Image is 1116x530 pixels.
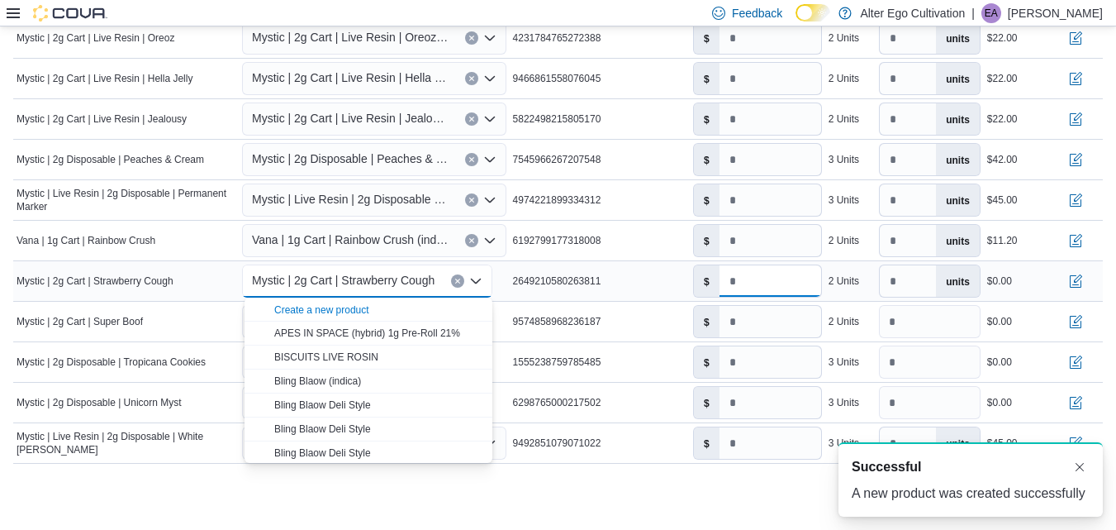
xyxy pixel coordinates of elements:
span: Feedback [732,5,782,21]
label: $ [694,387,719,418]
span: 6298765000217502 [513,396,601,409]
p: Alter Ego Cultivation [860,3,965,23]
span: Successful [852,457,921,477]
div: $11.20 [987,234,1018,247]
div: $42.00 [987,153,1018,166]
label: $ [694,427,719,459]
span: 9492851079071022 [513,437,601,450]
label: $ [694,346,719,378]
div: 2 Units [829,315,859,328]
div: A new product was created successfully [852,484,1090,504]
label: units [936,427,980,459]
span: 2649210580263811 [513,275,601,288]
button: Open list of options [483,193,496,207]
span: Mystic | 2g Disposable | Peaches & Cream [252,149,449,169]
span: Vana | 1g Cart | Rainbow Crush (indica) [252,230,449,250]
span: 9466861558076045 [513,72,601,85]
span: APES IN SPACE (hybrid) 1g Pre-Roll 21% [274,327,460,339]
label: $ [694,306,719,337]
div: $22.00 [987,72,1018,85]
button: Bling Blaow (indica) [245,370,492,394]
button: Bling Blaow Deli Style [245,442,492,466]
button: Clear input [451,275,464,288]
span: Mystic | 2g Disposable | Unicorn Myst [17,396,182,409]
span: Mystic | Live Resin | 2g Disposable | Permanent Marker (Indica) [252,189,449,209]
label: $ [694,225,719,256]
button: Open list of options [483,31,496,45]
div: Notification [852,457,1090,477]
div: 3 Units [829,153,859,166]
label: units [936,144,980,175]
button: Open list of options [483,112,496,126]
button: Open list of options [483,234,496,247]
label: $ [694,63,719,94]
span: Mystic | 2g Cart | Strawberry Cough [17,275,173,288]
label: units [936,265,980,297]
span: Mystic | 2g Cart | Live Resin | Jealousy [17,112,187,126]
span: Mystic | Live Resin | 2g Disposable | White [PERSON_NAME] [17,430,235,456]
button: Clear input [465,72,478,85]
button: Clear input [465,234,478,247]
span: Mystic | 2g Cart | Live Resin | Oreoz( indica) [252,27,449,47]
label: units [936,103,980,135]
label: units [936,22,980,54]
label: $ [694,103,719,135]
span: Mystic | 2g Cart | Live Resin | Hella Jelly [17,72,192,85]
button: APES IN SPACE (hybrid) 1g Pre-Roll 21% [245,322,492,346]
button: BISCUITS LIVE ROSIN [245,346,492,370]
button: Close list of options [469,275,482,288]
button: Clear input [465,31,478,45]
button: Clear input [465,112,478,126]
div: $0.00 [987,315,1012,328]
span: Mystic | 2g Cart | Live Resin | Hella Jelly(sativa) [252,68,449,88]
span: EA [985,3,998,23]
span: 7545966267207548 [513,153,601,166]
button: Bling Blaow Deli Style [245,418,492,442]
span: Vana | 1g Cart | Rainbow Crush [17,234,155,247]
span: Mystic | 2g Disposable | Peaches & Cream [17,153,204,166]
span: Mystic | 2g Cart | Strawberry Cough [252,270,435,290]
button: Bling Blaow Deli Style [245,394,492,418]
div: 2 Units [829,234,859,247]
span: 1555238759785485 [513,356,601,369]
label: $ [694,22,719,54]
button: Dismiss toast [1070,457,1090,477]
span: 6192799177318008 [513,234,601,247]
span: 9574858968236187 [513,315,601,328]
span: Bling Blaow (indica) [274,375,361,387]
label: units [936,184,980,216]
div: 2 Units [829,31,859,45]
span: BISCUITS LIVE ROSIN [274,351,378,363]
div: $22.00 [987,31,1018,45]
div: $0.00 [987,356,1012,369]
span: 4974221899334312 [513,193,601,207]
span: Bling Blaow Deli Style [274,399,371,411]
button: Clear input [465,193,478,207]
span: Dark Mode [795,21,796,22]
span: Bling Blaow Deli Style [274,423,371,435]
label: $ [694,144,719,175]
span: 5822498215805170 [513,112,601,126]
input: Dark Mode [795,4,830,21]
button: Create a new product [274,303,369,317]
p: | [971,3,975,23]
button: Clear input [465,153,478,166]
div: 3 Units [829,193,859,207]
div: 2 Units [829,275,859,288]
span: Mystic | 2g Cart | Live Resin | Jealousy [252,108,449,128]
span: Mystic | 2g Disposable | Tropicana Cookies [17,356,206,369]
div: $0.00 [987,396,1012,409]
div: Efrain Ambriz [981,3,1001,23]
button: Open list of options [483,72,496,85]
span: Bling Blaow Deli Style [274,447,371,459]
button: Open list of options [483,153,496,166]
label: $ [694,265,719,297]
p: [PERSON_NAME] [1008,3,1103,23]
label: units [936,63,980,94]
div: $22.00 [987,112,1018,126]
span: Mystic | 2g Cart | Live Resin | Oreoz [17,31,174,45]
label: $ [694,184,719,216]
span: Mystic | 2g Cart | Super Boof [17,315,143,328]
span: Mystic | Live Resin | 2g Disposable | Permanent Marker [17,187,235,213]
